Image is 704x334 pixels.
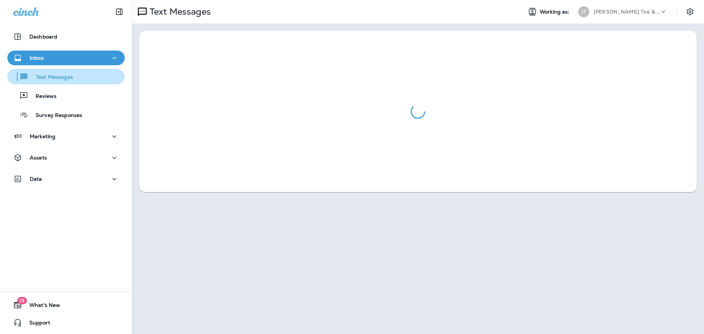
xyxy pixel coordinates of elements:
[7,150,125,165] button: Assets
[29,74,73,81] p: Text Messages
[30,155,47,161] p: Assets
[7,315,125,330] button: Support
[7,69,125,84] button: Text Messages
[594,9,660,15] p: [PERSON_NAME] Tire & Auto
[7,172,125,186] button: Data
[30,133,55,139] p: Marketing
[22,302,60,311] span: What's New
[7,51,125,65] button: Inbox
[30,176,42,182] p: Data
[28,93,56,100] p: Reviews
[22,320,50,329] span: Support
[7,29,125,44] button: Dashboard
[578,6,589,17] div: JT
[7,88,125,103] button: Reviews
[109,4,129,19] button: Collapse Sidebar
[17,297,27,304] span: 19
[7,107,125,122] button: Survey Responses
[30,55,44,61] p: Inbox
[28,112,82,119] p: Survey Responses
[7,298,125,312] button: 19What's New
[29,34,57,40] p: Dashboard
[147,6,211,17] p: Text Messages
[683,5,697,18] button: Settings
[540,9,571,15] span: Working as:
[7,129,125,144] button: Marketing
